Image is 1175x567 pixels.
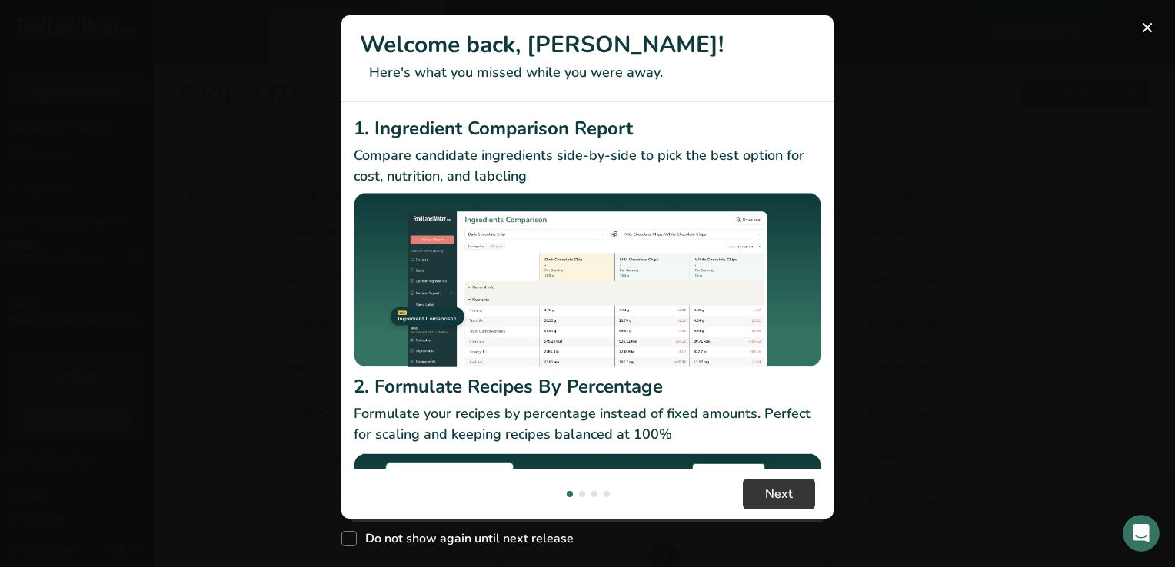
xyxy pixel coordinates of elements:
iframe: Intercom live chat [1123,515,1160,552]
p: Compare candidate ingredients side-by-side to pick the best option for cost, nutrition, and labeling [354,145,821,187]
img: Ingredient Comparison Report [354,193,821,367]
h1: Welcome back, [PERSON_NAME]! [360,28,815,62]
h2: 2. Formulate Recipes By Percentage [354,373,821,400]
button: Next [743,479,815,509]
h2: 1. Ingredient Comparison Report [354,114,821,142]
p: Formulate your recipes by percentage instead of fixed amounts. Perfect for scaling and keeping re... [354,403,821,445]
p: Here's what you missed while you were away. [360,62,815,83]
span: Next [765,485,793,503]
span: Do not show again until next release [357,531,574,546]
